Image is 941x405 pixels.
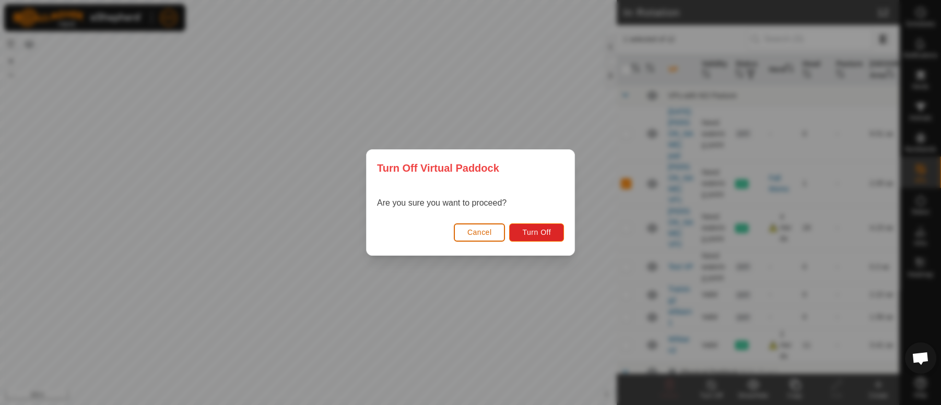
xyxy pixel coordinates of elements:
[522,228,551,236] span: Turn Off
[467,228,492,236] span: Cancel
[377,197,507,209] p: Are you sure you want to proceed?
[377,160,499,176] span: Turn Off Virtual Paddock
[454,223,505,242] button: Cancel
[905,342,936,374] a: Open chat
[509,223,564,242] button: Turn Off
